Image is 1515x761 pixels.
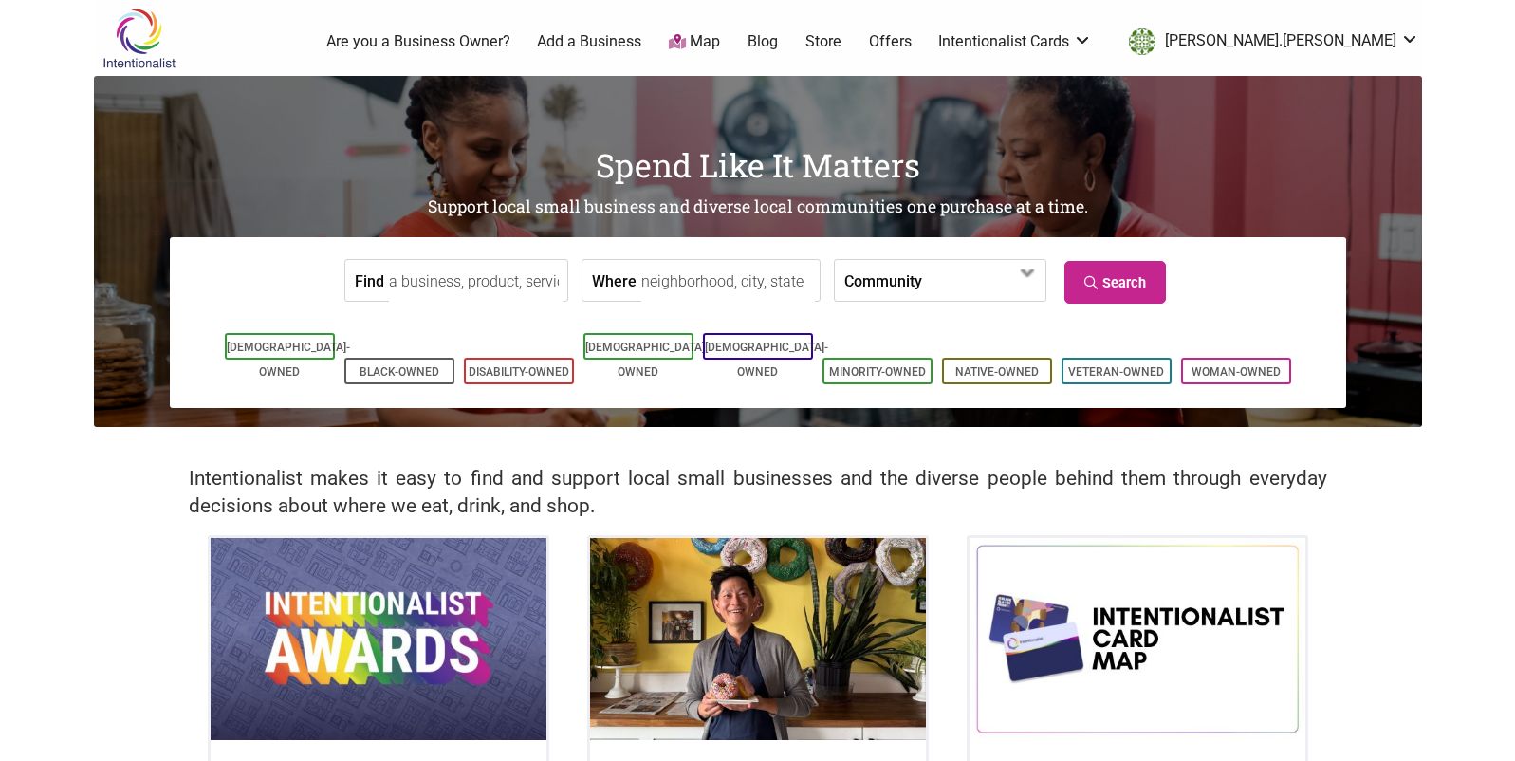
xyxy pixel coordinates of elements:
label: Where [592,260,637,301]
img: King Donuts - Hong Chhuor [590,538,926,739]
a: Intentionalist Cards [938,31,1092,52]
h1: Spend Like It Matters [94,142,1422,188]
a: Are you a Business Owner? [326,31,510,52]
li: britt.thorson [1119,25,1419,59]
img: Intentionalist Card Map [970,538,1305,739]
a: Offers [869,31,912,52]
a: Black-Owned [360,365,439,379]
h2: Support local small business and diverse local communities one purchase at a time. [94,195,1422,219]
a: Map [669,31,720,53]
img: Intentionalist [94,8,184,69]
a: Minority-Owned [829,365,926,379]
label: Community [844,260,922,301]
input: neighborhood, city, state [641,260,815,303]
a: Search [1064,261,1166,304]
a: Native-Owned [955,365,1039,379]
a: Blog [748,31,778,52]
a: Woman-Owned [1192,365,1281,379]
a: Veteran-Owned [1068,365,1164,379]
input: a business, product, service [389,260,563,303]
a: [DEMOGRAPHIC_DATA]-Owned [705,341,828,379]
a: [DEMOGRAPHIC_DATA]-Owned [227,341,350,379]
h2: Intentionalist makes it easy to find and support local small businesses and the diverse people be... [189,465,1327,520]
a: Add a Business [537,31,641,52]
img: Intentionalist Awards [211,538,546,739]
a: Store [805,31,841,52]
a: [DEMOGRAPHIC_DATA]-Owned [585,341,709,379]
label: Find [355,260,384,301]
a: Disability-Owned [469,365,569,379]
a: [PERSON_NAME].[PERSON_NAME] [1119,25,1419,59]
